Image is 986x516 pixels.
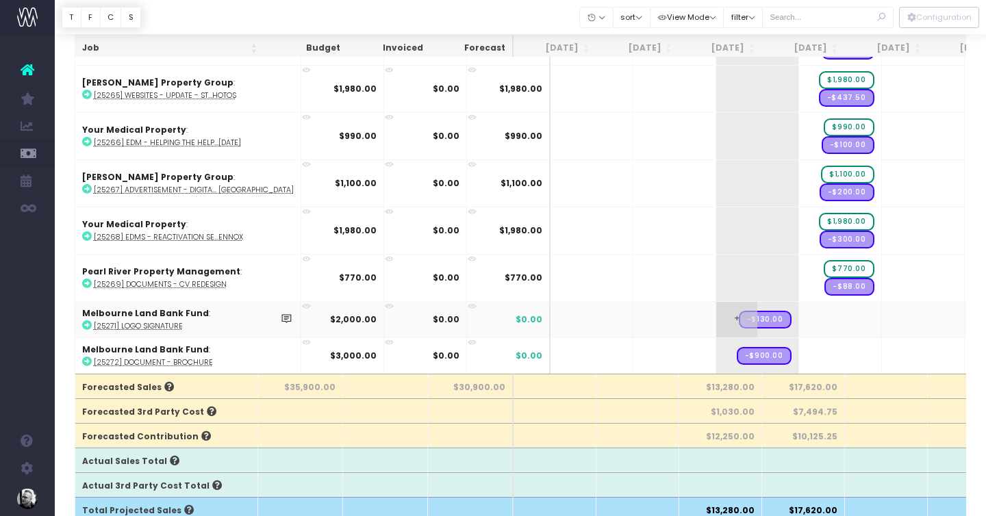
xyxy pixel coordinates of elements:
th: Forecast [430,35,514,62]
th: Forecasted 3rd Party Cost [75,398,258,423]
input: Search... [762,7,894,28]
th: Actual 3rd Party Cost Total [75,472,258,497]
span: + [716,302,757,337]
span: wayahead Sales Forecast Item [824,118,874,136]
th: Jun 25: activate to sort column ascending [514,35,596,62]
strong: $2,000.00 [330,313,377,325]
strong: Your Medical Property [82,218,186,230]
strong: $0.00 [433,224,459,236]
th: Jul 25: activate to sort column ascending [596,35,679,62]
strong: $3,000.00 [330,350,377,361]
th: $35,900.00 [258,374,343,398]
span: Forecasted Sales [82,381,174,394]
abbr: [25267] Advertisement - Digital Banner - JIFF [94,185,294,195]
abbr: [25271] Logo Signature [94,321,183,331]
td: : [75,337,301,374]
abbr: [25268] EDMs - Reactivation Series - 173 Lennox [94,232,243,242]
th: $7,494.75 [762,398,845,423]
button: S [121,7,141,28]
span: wayahead Sales Forecast Item [819,71,874,89]
strong: $0.00 [433,83,459,94]
strong: $1,980.00 [333,224,377,236]
button: T [62,7,81,28]
span: $0.00 [516,350,542,362]
span: $990.00 [505,130,542,142]
th: Job: activate to sort column ascending [75,35,264,62]
td: : [75,254,301,301]
div: Vertical button group [62,7,141,28]
strong: [PERSON_NAME] Property Group [82,77,233,88]
span: $1,980.00 [499,224,542,237]
th: $1,030.00 [679,398,762,423]
span: Streamtime Draft Expense: Design – Jessie Sattler [822,136,874,154]
th: Budget [264,35,347,62]
th: $10,125.25 [762,423,845,448]
span: wayahead Sales Forecast Item [821,166,874,183]
button: filter [723,7,763,28]
strong: Pearl River Property Management [82,266,240,277]
button: sort [613,7,650,28]
span: Streamtime Draft Expense: Design – Jessie Sattler [820,183,874,201]
span: Streamtime Draft Expense: Design – Tinstar [737,347,792,365]
strong: $1,980.00 [333,83,377,94]
span: $1,980.00 [499,83,542,95]
span: wayahead Sales Forecast Item [824,260,874,278]
abbr: [25266] EDM - Helping The Helpers - AUG25 – SEP25 [94,138,241,148]
td: : [75,159,301,207]
th: Sep 25: activate to sort column ascending [762,35,845,62]
strong: $0.00 [433,313,459,325]
th: Invoiced [347,35,430,62]
th: $13,280.00 [679,374,762,398]
span: $0.00 [516,313,542,326]
strong: Your Medical Property [82,124,186,136]
button: C [100,7,122,28]
strong: $0.00 [433,350,459,361]
strong: $770.00 [339,272,377,283]
span: $1,100.00 [501,177,542,190]
button: Configuration [899,7,979,28]
strong: $0.00 [433,272,459,283]
th: Actual Sales Total [75,448,258,472]
strong: Melbourne Land Bank Fund [82,307,209,319]
th: Oct 25: activate to sort column ascending [845,35,928,62]
strong: $1,100.00 [335,177,377,189]
span: Streamtime Draft Expense: Coding – GRZZ [819,89,874,107]
strong: $0.00 [433,130,459,142]
div: Vertical button group [899,7,979,28]
strong: [PERSON_NAME] Property Group [82,171,233,183]
th: $12,250.00 [679,423,762,448]
td: : [75,112,301,159]
abbr: [25269] Documents - CV Redesign [94,279,227,289]
td: : [75,301,301,337]
span: Streamtime Draft Expense: Design – Jessie Sattler [820,231,874,248]
strong: $0.00 [433,177,459,189]
abbr: [25265] Websites - Update - Staff Photos [94,90,236,101]
button: F [81,7,101,28]
th: Aug 25: activate to sort column ascending [679,35,762,62]
img: images/default_profile_image.png [17,489,38,509]
span: Streamtime Draft Expense: Design – Laura Bellina [739,311,792,328]
th: $17,620.00 [762,374,845,398]
th: Forecasted Contribution [75,423,258,448]
button: View Mode [650,7,724,28]
strong: $990.00 [339,130,377,142]
span: wayahead Sales Forecast Item [819,213,874,231]
td: : [75,207,301,254]
span: Streamtime Draft Expense: Design – Tinstar [824,278,874,296]
abbr: [25272] Document - Brochure [94,357,213,367]
th: $30,900.00 [428,374,514,398]
td: : [75,65,301,112]
strong: Melbourne Land Bank Fund [82,344,209,355]
span: $770.00 [505,272,542,284]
